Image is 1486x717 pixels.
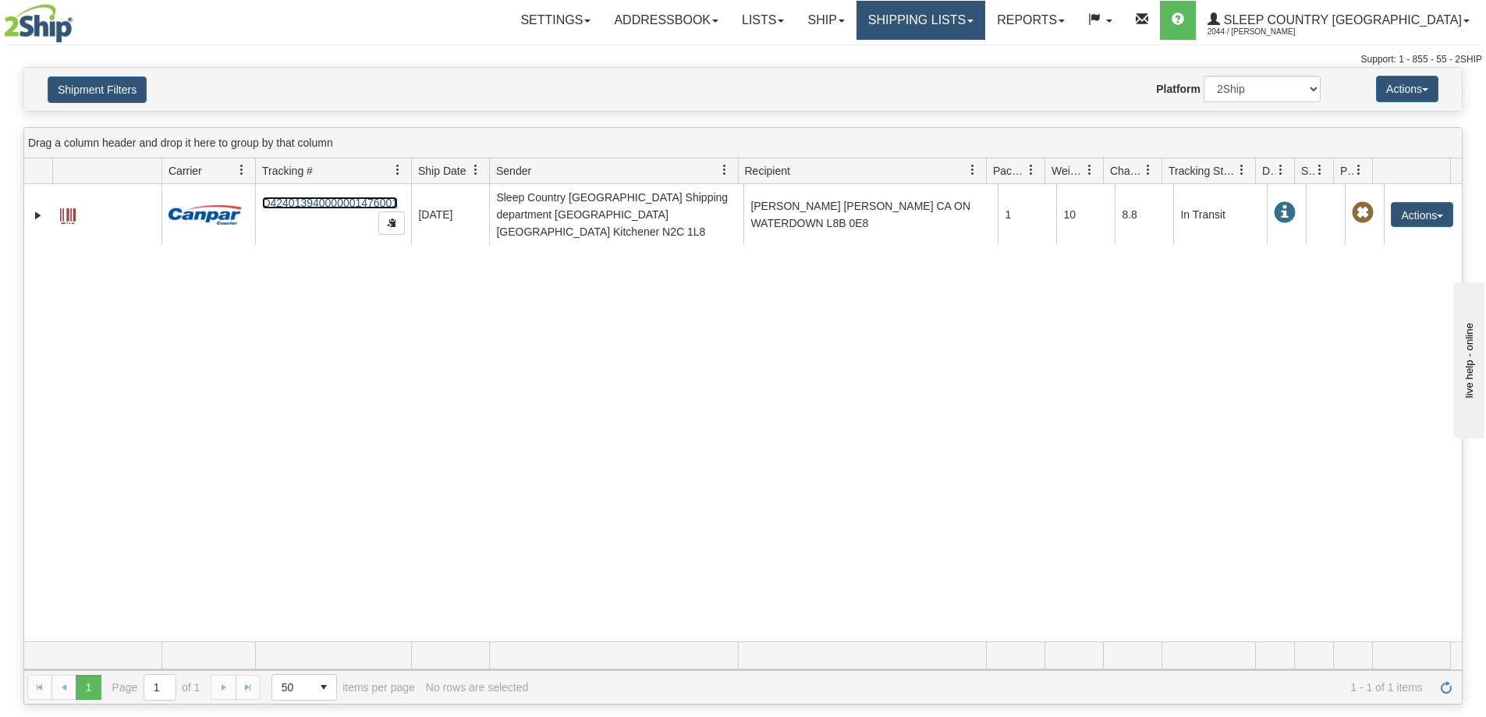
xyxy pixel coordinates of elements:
[168,163,202,179] span: Carrier
[262,163,313,179] span: Tracking #
[144,675,176,700] input: Page 1
[1135,157,1161,183] a: Charge filter column settings
[602,1,730,40] a: Addressbook
[1196,1,1481,40] a: Sleep Country [GEOGRAPHIC_DATA] 2044 / [PERSON_NAME]
[1076,157,1103,183] a: Weight filter column settings
[24,128,1462,158] div: grid grouping header
[1208,24,1325,40] span: 2044 / [PERSON_NAME]
[1346,157,1372,183] a: Pickup Status filter column settings
[30,208,46,223] a: Expand
[418,163,466,179] span: Ship Date
[1434,675,1459,700] a: Refresh
[496,163,531,179] span: Sender
[509,1,602,40] a: Settings
[1262,163,1275,179] span: Delivery Status
[229,157,255,183] a: Carrier filter column settings
[311,675,336,700] span: select
[1156,81,1201,97] label: Platform
[539,681,1423,694] span: 1 - 1 of 1 items
[282,680,302,695] span: 50
[730,1,796,40] a: Lists
[385,157,411,183] a: Tracking # filter column settings
[1376,76,1438,102] button: Actions
[426,681,529,694] div: No rows are selected
[1173,184,1267,245] td: In Transit
[411,184,489,245] td: [DATE]
[168,205,242,225] img: 14 - Canpar
[745,163,790,179] span: Recipient
[743,184,998,245] td: [PERSON_NAME] [PERSON_NAME] CA ON WATERDOWN L8B 0E8
[1169,163,1236,179] span: Tracking Status
[796,1,856,40] a: Ship
[1268,157,1294,183] a: Delivery Status filter column settings
[1220,13,1462,27] span: Sleep Country [GEOGRAPHIC_DATA]
[1110,163,1143,179] span: Charge
[489,184,743,245] td: Sleep Country [GEOGRAPHIC_DATA] Shipping department [GEOGRAPHIC_DATA] [GEOGRAPHIC_DATA] Kitchener...
[1301,163,1314,179] span: Shipment Issues
[856,1,985,40] a: Shipping lists
[4,53,1482,66] div: Support: 1 - 855 - 55 - 2SHIP
[985,1,1076,40] a: Reports
[1056,184,1115,245] td: 10
[1229,157,1255,183] a: Tracking Status filter column settings
[1391,202,1453,227] button: Actions
[271,674,337,701] span: Page sizes drop down
[998,184,1056,245] td: 1
[1018,157,1044,183] a: Packages filter column settings
[60,201,76,226] a: Label
[1052,163,1084,179] span: Weight
[463,157,489,183] a: Ship Date filter column settings
[711,157,738,183] a: Sender filter column settings
[1274,202,1296,224] span: In Transit
[76,675,101,700] span: Page 1
[271,674,415,701] span: items per page
[1340,163,1353,179] span: Pickup Status
[12,13,144,25] div: live help - online
[4,4,73,43] img: logo2044.jpg
[1115,184,1173,245] td: 8.8
[1307,157,1333,183] a: Shipment Issues filter column settings
[112,674,200,701] span: Page of 1
[262,197,398,209] a: D424013940000001476001
[1450,279,1484,438] iframe: chat widget
[378,211,405,235] button: Copy to clipboard
[959,157,986,183] a: Recipient filter column settings
[48,76,147,103] button: Shipment Filters
[993,163,1026,179] span: Packages
[1352,202,1374,224] span: Pickup Not Assigned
